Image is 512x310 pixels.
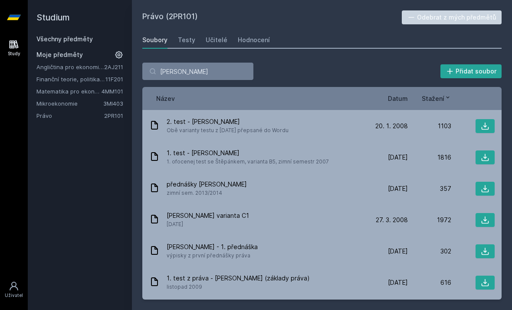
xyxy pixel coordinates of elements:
[167,274,310,283] span: 1. test z práva - [PERSON_NAME] (základy práva)
[8,50,20,57] div: Study
[376,216,408,224] span: 27. 3. 2008
[388,247,408,256] span: [DATE]
[238,36,270,44] div: Hodnocení
[142,10,402,24] h2: Právo (2PR101)
[167,180,247,189] span: přednášky [PERSON_NAME]
[440,64,502,78] button: Přidat soubor
[408,153,451,162] div: 1816
[388,94,408,103] button: Datum
[167,211,249,220] span: [PERSON_NAME] varianta C1
[408,247,451,256] div: 302
[167,126,289,135] span: Obě varianty testu z [DATE] přepsané do Wordu
[167,243,258,251] span: [PERSON_NAME] - 1. přednáška
[36,75,105,83] a: Finanční teorie, politika a instituce
[2,35,26,61] a: Study
[142,63,253,80] input: Hledej soubor
[408,278,451,287] div: 616
[422,94,451,103] button: Stažení
[375,122,408,130] span: 20. 1. 2008
[408,184,451,193] div: 357
[142,36,167,44] div: Soubory
[402,10,502,24] button: Odebrat z mých předmětů
[167,251,258,260] span: výpisky z první přednášky práva
[178,36,195,44] div: Testy
[238,31,270,49] a: Hodnocení
[408,122,451,130] div: 1103
[422,94,444,103] span: Stažení
[388,184,408,193] span: [DATE]
[36,63,104,71] a: Angličtina pro ekonomická studia 1 (B2/C1)
[36,87,102,96] a: Matematika pro ekonomy
[167,149,329,157] span: 1. test - [PERSON_NAME]
[105,76,123,83] a: 11F201
[5,292,23,299] div: Uživatel
[104,63,123,70] a: 2AJ211
[178,31,195,49] a: Testy
[408,216,451,224] div: 1972
[2,277,26,303] a: Uživatel
[103,100,123,107] a: 3MI403
[167,157,329,166] span: 1. ofocenej test se Štěpánkem, varianta B5, zimní semestr 2007
[167,117,289,126] span: 2. test - [PERSON_NAME]
[36,111,104,120] a: Právo
[156,94,175,103] button: Název
[388,153,408,162] span: [DATE]
[102,88,123,95] a: 4MM101
[167,220,249,229] span: [DATE]
[36,50,83,59] span: Moje předměty
[104,112,123,119] a: 2PR101
[167,189,247,197] span: zimní sem. 2013/2014
[36,35,93,43] a: Všechny předměty
[206,31,227,49] a: Učitelé
[167,283,310,291] span: listopad 2009
[388,278,408,287] span: [DATE]
[36,99,103,108] a: Mikroekonomie
[142,31,167,49] a: Soubory
[206,36,227,44] div: Učitelé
